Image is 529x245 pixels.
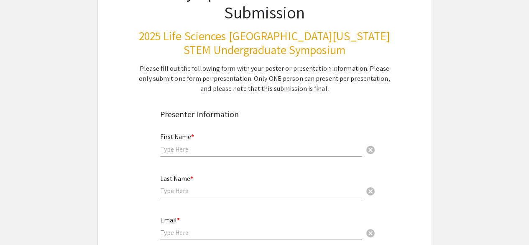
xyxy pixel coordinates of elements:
[138,29,391,57] h3: 2025 Life Sciences [GEOGRAPHIC_DATA][US_STATE] STEM Undergraduate Symposium
[160,228,362,237] input: Type Here
[160,186,362,195] input: Type Here
[160,132,194,141] mat-label: First Name
[362,183,379,199] button: Clear
[160,108,369,121] div: Presenter Information
[362,141,379,157] button: Clear
[160,145,362,154] input: Type Here
[362,224,379,241] button: Clear
[160,216,180,224] mat-label: Email
[6,207,36,239] iframe: Chat
[138,64,391,94] div: Please fill out the following form with your poster or presentation information. Please only subm...
[365,228,376,238] span: cancel
[365,145,376,155] span: cancel
[160,174,193,183] mat-label: Last Name
[365,186,376,196] span: cancel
